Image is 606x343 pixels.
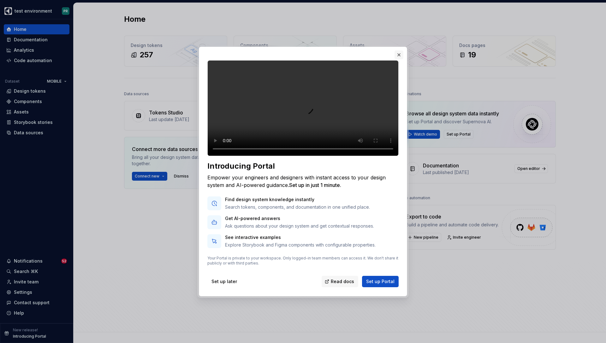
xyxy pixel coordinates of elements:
[207,256,399,266] p: Your Portal is private to your workspace. Only logged-in team members can access it. We don't sha...
[207,174,399,189] div: Empower your engineers and designers with instant access to your design system and AI-powered gui...
[211,278,237,285] span: Set up later
[289,182,341,188] span: Set up in just 1 minute.
[225,223,374,229] p: Ask questions about your design system and get contextual responses.
[207,276,241,287] button: Set up later
[225,215,374,222] p: Get AI-powered answers
[225,204,370,210] p: Search tokens, components, and documentation in one unified place.
[207,161,399,171] div: Introducing Portal
[362,276,399,287] button: Set up Portal
[225,196,370,203] p: Find design system knowledge instantly
[225,242,376,248] p: Explore Storybook and Figma components with configurable properties.
[331,278,354,285] span: Read docs
[366,278,395,285] span: Set up Portal
[225,234,376,241] p: See interactive examples
[322,276,358,287] a: Read docs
